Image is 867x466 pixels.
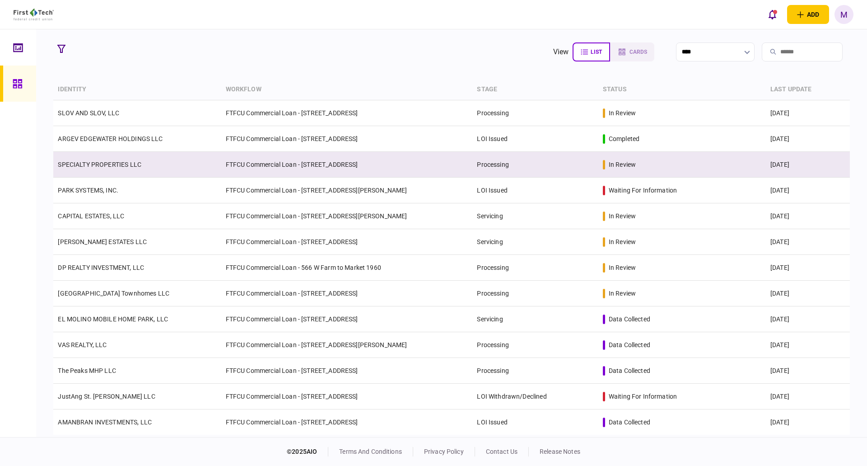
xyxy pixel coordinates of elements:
td: [DATE] [766,281,850,306]
td: Processing [472,358,598,384]
div: view [553,47,569,57]
div: completed [609,134,639,143]
td: Processing [472,100,598,126]
th: stage [472,79,598,100]
td: [DATE] [766,332,850,358]
td: FTFCU Commercial Loan - [STREET_ADDRESS] [221,281,473,306]
td: [DATE] [766,229,850,255]
td: [DATE] [766,306,850,332]
div: waiting for information [609,392,677,401]
div: in review [609,289,636,298]
a: contact us [486,448,517,455]
td: FTFCU Commercial Loan - [STREET_ADDRESS] [221,229,473,255]
button: M [834,5,853,24]
td: Processing [472,255,598,281]
td: FTFCU Commercial Loan - [STREET_ADDRESS][PERSON_NAME] [221,203,473,229]
td: FTFCU Commercial Loan - [STREET_ADDRESS] [221,152,473,178]
span: cards [629,49,647,55]
th: identity [53,79,221,100]
a: terms and conditions [339,448,402,455]
td: FTFCU Commercial Loan - [STREET_ADDRESS] [221,126,473,152]
td: Servicing [472,306,598,332]
span: list [591,49,602,55]
div: in review [609,237,636,246]
td: FTFCU Commercial Loan - 566 W Farm to Market 1960 [221,255,473,281]
td: [DATE] [766,126,850,152]
a: AMANBRAN INVESTMENTS, LLC [58,419,152,426]
a: EL MOLINO MOBILE HOME PARK, LLC [58,315,168,323]
a: The Peaks MHP LLC [58,367,116,374]
div: waiting for information [609,186,677,195]
td: Servicing [472,203,598,229]
a: privacy policy [424,448,464,455]
th: workflow [221,79,473,100]
div: in review [609,212,636,221]
td: [DATE] [766,203,850,229]
td: [DATE] [766,358,850,384]
td: [DATE] [766,255,850,281]
th: status [598,79,766,100]
a: release notes [540,448,580,455]
td: Processing [472,152,598,178]
td: FTFCU Commercial Loan - [STREET_ADDRESS] [221,100,473,126]
button: list [573,42,610,61]
img: client company logo [14,9,54,20]
td: [DATE] [766,152,850,178]
a: VAS REALTY, LLC [58,341,107,348]
td: FTFCU Commercial Loan - [STREET_ADDRESS] [221,358,473,384]
a: [PERSON_NAME] ESTATES LLC [58,238,147,245]
td: FTFCU Commercial Loan - [STREET_ADDRESS][PERSON_NAME] [221,332,473,358]
a: JustAng St. [PERSON_NAME] LLC [58,393,155,400]
a: SLOV AND SLOV, LLC [58,109,119,117]
a: DP REALTY INVESTMENT, LLC [58,264,144,271]
td: [DATE] [766,384,850,410]
button: open notifications list [763,5,782,24]
a: [GEOGRAPHIC_DATA] Townhomes LLC [58,290,169,297]
div: in review [609,160,636,169]
button: cards [610,42,654,61]
a: SPECIALTY PROPERTIES LLC [58,161,141,168]
td: LOI Issued [472,410,598,435]
td: LOI Withdrawn/Declined [472,384,598,410]
th: last update [766,79,850,100]
td: [DATE] [766,100,850,126]
td: Processing [472,281,598,306]
td: LOI Issued [472,126,598,152]
td: Servicing [472,229,598,255]
td: LOI Issued [472,178,598,203]
div: data collected [609,340,650,349]
td: FTFCU Commercial Loan - [STREET_ADDRESS][PERSON_NAME] [221,178,473,203]
a: CAPITAL ESTATES, LLC [58,212,124,220]
div: data collected [609,315,650,324]
td: [DATE] [766,410,850,435]
td: [DATE] [766,178,850,203]
td: Processing [472,332,598,358]
a: PARK SYSTEMS, INC. [58,187,118,194]
a: ARGEV EDGEWATER HOLDINGS LLC [58,135,163,142]
div: data collected [609,418,650,427]
div: © 2025 AIO [287,447,328,457]
button: open adding identity options [787,5,829,24]
td: FTFCU Commercial Loan - [STREET_ADDRESS] [221,384,473,410]
td: FTFCU Commercial Loan - [STREET_ADDRESS] [221,306,473,332]
div: in review [609,263,636,272]
div: in review [609,108,636,118]
div: data collected [609,366,650,375]
td: FTFCU Commercial Loan - [STREET_ADDRESS] [221,410,473,435]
